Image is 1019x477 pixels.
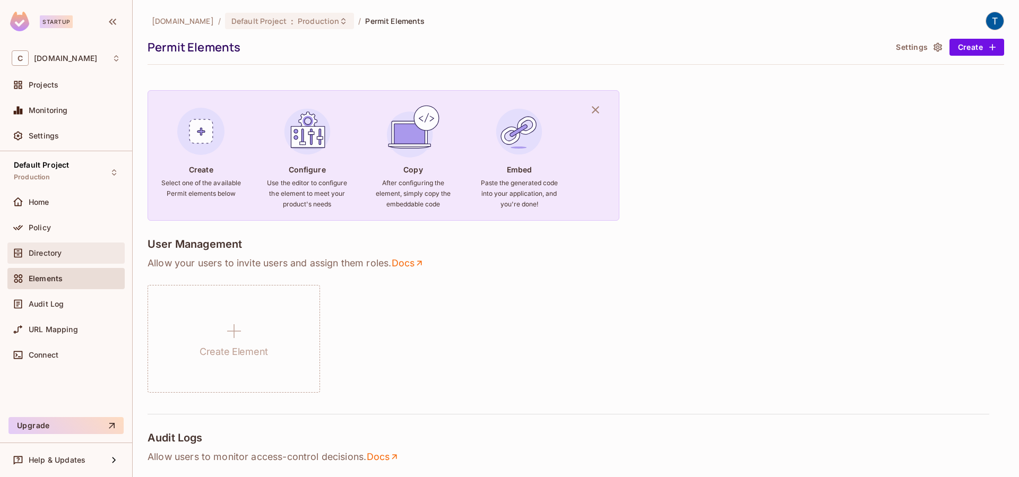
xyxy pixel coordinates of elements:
p: Allow your users to invite users and assign them roles . [148,257,1004,270]
span: the active workspace [152,16,214,26]
span: Default Project [14,161,69,169]
h6: After configuring the element, simply copy the embeddable code [373,178,453,210]
h1: Create Element [200,344,268,360]
span: Policy [29,223,51,232]
h4: Create [189,164,213,175]
h6: Use the editor to configure the element to meet your product's needs [267,178,348,210]
span: Home [29,198,49,206]
h4: User Management [148,238,242,250]
a: Docs [366,450,400,463]
li: / [218,16,221,26]
h6: Select one of the available Permit elements below [161,178,241,199]
button: Create [949,39,1004,56]
span: Connect [29,351,58,359]
span: C [12,50,29,66]
span: Projects [29,81,58,89]
span: Directory [29,249,62,257]
h4: Configure [289,164,326,175]
li: / [358,16,361,26]
h4: Audit Logs [148,431,203,444]
span: Permit Elements [365,16,425,26]
a: Docs [391,257,425,270]
img: Embed Element [490,103,548,160]
span: Workspace: cyclops.security [34,54,97,63]
span: URL Mapping [29,325,78,334]
img: Tal Cohen [986,12,1004,30]
h4: Copy [403,164,422,175]
span: Production [298,16,339,26]
img: Create Element [172,103,230,160]
h6: Paste the generated code into your application, and you're done! [479,178,559,210]
span: Settings [29,132,59,140]
span: Default Project [231,16,287,26]
h4: Embed [507,164,532,175]
button: Settings [892,39,945,56]
img: Configure Element [279,103,336,160]
div: Startup [40,15,73,28]
span: Production [14,173,50,181]
img: SReyMgAAAABJRU5ErkJggg== [10,12,29,31]
p: Allow users to monitor access-control decisions . [148,450,1004,463]
span: Monitoring [29,106,68,115]
span: : [290,17,294,25]
button: Upgrade [8,417,124,434]
img: Copy Element [384,103,442,160]
span: Help & Updates [29,456,85,464]
span: Audit Log [29,300,64,308]
span: Elements [29,274,63,283]
div: Permit Elements [148,39,886,55]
